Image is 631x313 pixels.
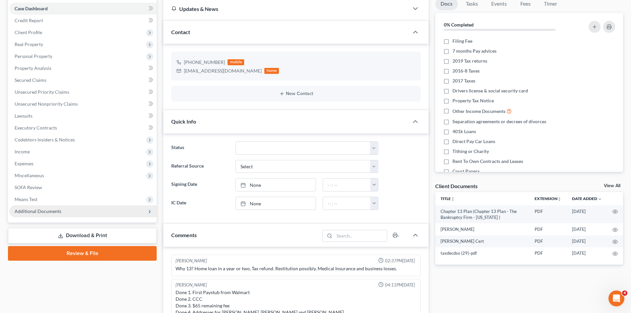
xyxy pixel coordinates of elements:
[529,247,567,259] td: PDF
[9,74,157,86] a: Secured Claims
[435,247,529,259] td: taxdecdso (29)-pdf
[15,149,30,154] span: Income
[9,15,157,26] a: Credit Report
[15,184,42,190] span: SOFA Review
[264,68,279,74] div: home
[15,41,43,47] span: Real Property
[15,125,57,130] span: Executory Contracts
[608,290,624,306] iframe: Intercom live chat
[604,183,620,188] a: View All
[15,173,44,178] span: Miscellaneous
[452,128,476,135] span: 401k Loans
[451,197,455,201] i: unfold_more
[171,5,401,12] div: Updates & News
[15,196,37,202] span: Means Test
[385,258,415,264] span: 02:37PM[DATE]
[452,108,505,115] span: Other Income Documents
[184,59,225,65] span: [PHONE_NUMBER]
[557,197,561,201] i: unfold_more
[184,68,262,74] div: [EMAIL_ADDRESS][DOMAIN_NAME]
[529,223,567,235] td: PDF
[168,197,232,210] label: IC Date
[452,38,472,44] span: Filing Fee
[452,48,497,54] span: 7 months Pay advices
[567,247,607,259] td: [DATE]
[598,197,602,201] i: expand_more
[15,161,33,166] span: Expenses
[452,148,489,155] span: Tithing or Charity
[176,265,416,272] div: Why 13? Home loan in a year or two, Tax refund. Restitution possibly. Medical Insurance and busin...
[452,97,494,104] span: Property Tax Notice
[8,246,157,261] a: Review & File
[452,158,523,165] span: Rent To Own Contracts and Leases
[9,86,157,98] a: Unsecured Priority Claims
[535,196,561,201] a: Extensionunfold_more
[15,208,61,214] span: Additional Documents
[168,178,232,191] label: Signing Date
[622,290,627,296] span: 4
[9,62,157,74] a: Property Analysis
[441,196,455,201] a: Titleunfold_more
[567,205,607,224] td: [DATE]
[323,179,371,191] input: -- : --
[177,91,415,96] button: New Contact
[572,196,602,201] a: Date Added expand_more
[567,235,607,247] td: [DATE]
[176,282,207,288] div: [PERSON_NAME]
[228,59,244,65] div: mobile
[168,160,232,173] label: Referral Source
[435,235,529,247] td: [PERSON_NAME] Cert
[385,282,415,288] span: 04:11PM[DATE]
[15,53,52,59] span: Personal Property
[236,197,316,210] a: None
[452,87,528,94] span: Drivers license & social security card
[529,235,567,247] td: PDF
[444,22,474,27] strong: 0% Completed
[15,137,75,142] span: Codebtors Insiders & Notices
[435,223,529,235] td: [PERSON_NAME]
[15,65,51,71] span: Property Analysis
[452,118,546,125] span: Separation agreements or decrees of divorces
[435,205,529,224] td: Chapter 13 Plan (Chapter 13 Plan - The Bankruptcy Firm - [US_STATE] )
[15,77,46,83] span: Secured Claims
[171,29,190,35] span: Contact
[15,89,69,95] span: Unsecured Priority Claims
[15,6,48,11] span: Case Dashboard
[323,197,371,210] input: -- : --
[176,258,207,264] div: [PERSON_NAME]
[9,3,157,15] a: Case Dashboard
[171,118,196,125] span: Quick Info
[9,110,157,122] a: Lawsuits
[452,58,487,64] span: 2019 Tax returns
[15,101,78,107] span: Unsecured Nonpriority Claims
[171,232,197,238] span: Comments
[452,68,480,74] span: 2016-8 Taxes
[567,223,607,235] td: [DATE]
[8,228,157,243] a: Download & Print
[15,29,42,35] span: Client Profile
[452,168,480,175] span: Court Papers
[529,205,567,224] td: PDF
[15,18,43,23] span: Credit Report
[452,138,495,145] span: Direct Pay Car Loans
[9,98,157,110] a: Unsecured Nonpriority Claims
[435,183,478,189] div: Client Documents
[236,179,316,191] a: None
[335,230,387,241] input: Search...
[9,122,157,134] a: Executory Contracts
[452,78,475,84] span: 2017 Taxes
[15,113,32,119] span: Lawsuits
[168,141,232,155] label: Status
[9,182,157,193] a: SOFA Review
